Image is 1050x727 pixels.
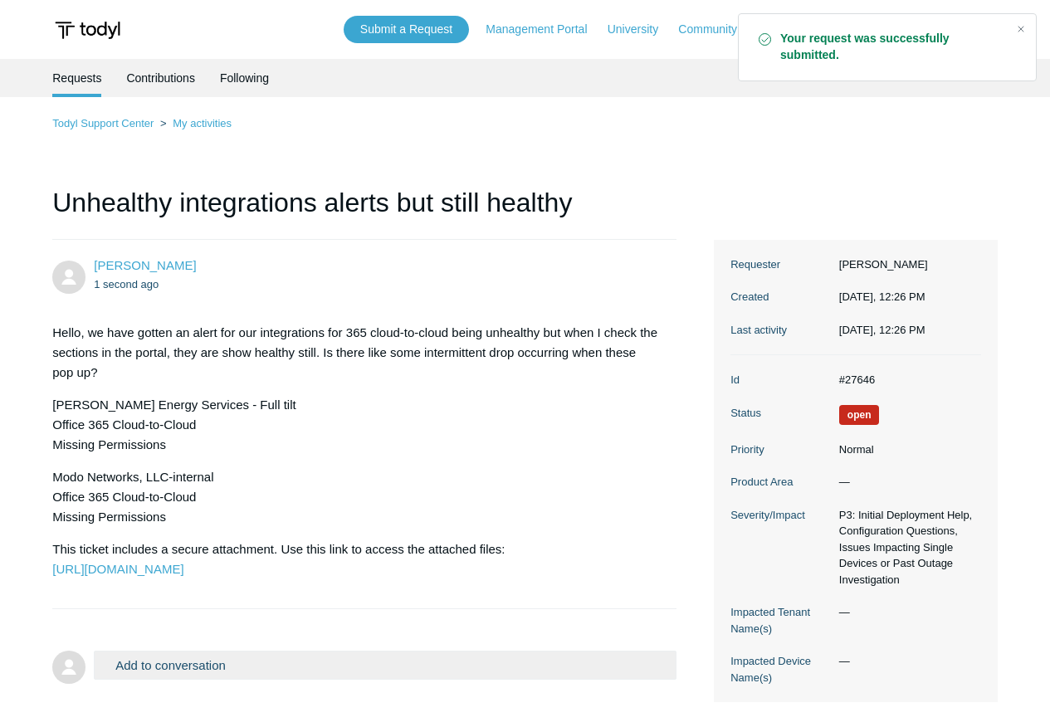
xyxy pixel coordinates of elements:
[94,258,196,272] span: Brandon Whitney
[831,653,981,670] dd: —
[344,16,469,43] a: Submit a Request
[52,117,157,129] li: Todyl Support Center
[839,290,925,303] time: 08/25/2025, 12:26
[52,15,123,46] img: Todyl Support Center Help Center home page
[730,507,831,524] dt: Severity/Impact
[52,59,101,97] li: Requests
[52,323,659,383] p: Hello, we have gotten an alert for our integrations for 365 cloud-to-cloud being unhealthy but wh...
[52,183,676,240] h1: Unhealthy integrations alerts but still healthy
[831,474,981,490] dd: —
[52,539,659,579] p: This ticket includes a secure attachment. Use this link to access the attached files:
[730,372,831,388] dt: Id
[831,442,981,458] dd: Normal
[730,604,831,637] dt: Impacted Tenant Name(s)
[831,372,981,388] dd: #27646
[94,651,676,680] button: Add to conversation
[831,507,981,588] dd: P3: Initial Deployment Help, Configuration Questions, Issues Impacting Single Devices or Past Out...
[831,256,981,273] dd: [PERSON_NAME]
[831,604,981,621] dd: —
[780,31,1003,64] strong: Your request was successfully submitted.
[730,474,831,490] dt: Product Area
[730,405,831,422] dt: Status
[730,653,831,686] dt: Impacted Device Name(s)
[839,405,880,425] span: We are working on a response for you
[730,322,831,339] dt: Last activity
[52,562,183,576] a: [URL][DOMAIN_NAME]
[730,442,831,458] dt: Priority
[730,256,831,273] dt: Requester
[1009,17,1033,41] div: Close
[126,59,195,97] a: Contributions
[94,258,196,272] a: [PERSON_NAME]
[157,117,232,129] li: My activities
[730,289,831,305] dt: Created
[678,21,754,38] a: Community
[173,117,232,129] a: My activities
[52,395,659,455] p: [PERSON_NAME] Energy Services - Full tilt Office 365 Cloud-to-Cloud Missing Permissions
[839,324,925,336] time: 08/25/2025, 12:26
[608,21,675,38] a: University
[52,117,154,129] a: Todyl Support Center
[52,467,659,527] p: Modo Networks, LLC-internal Office 365 Cloud-to-Cloud Missing Permissions
[220,59,269,97] a: Following
[486,21,603,38] a: Management Portal
[94,278,159,290] time: 08/25/2025, 12:26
